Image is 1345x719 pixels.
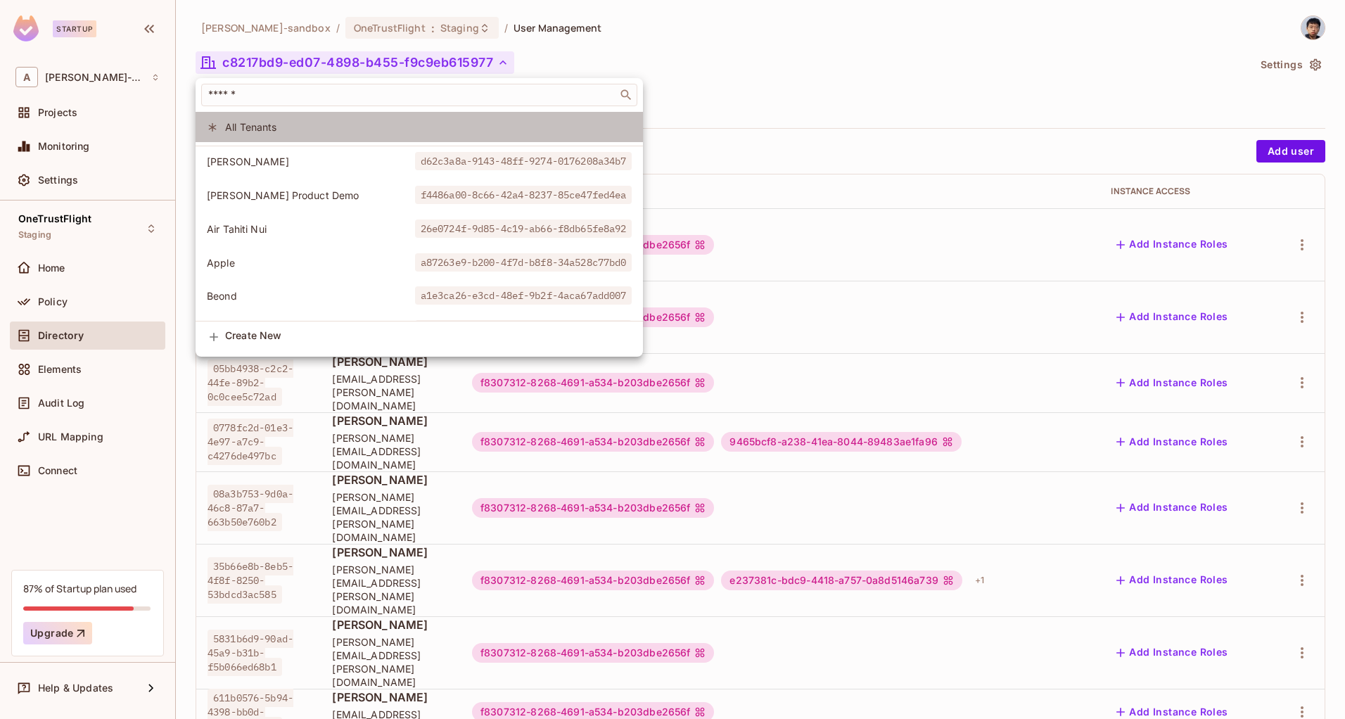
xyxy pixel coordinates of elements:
span: [PERSON_NAME] Product Demo [207,189,415,202]
span: 26e0724f-9d85-4c19-ab66-f8db65fe8a92 [415,219,632,238]
span: Apple [207,256,415,269]
div: Show only users with a role in this tenant: CAE [196,314,643,345]
div: Show only users with a role in this tenant: Aaron Product Demo [196,180,643,210]
div: Show only users with a role in this tenant: Aaron Demo [196,146,643,177]
span: a1e3ca26-e3cd-48ef-9b2f-4aca67add007 [415,286,632,305]
span: Create New [225,330,632,341]
span: Beond [207,289,415,303]
span: a87263e9-b200-4f7d-b8f8-34a528c77bd0 [415,253,632,272]
span: All Tenants [225,120,632,134]
div: Show only users with a role in this tenant: Apple [196,248,643,278]
span: Air Tahiti Nui [207,222,415,236]
span: f4486a00-8c66-42a4-8237-85ce47fed4ea [415,186,632,204]
div: Show only users with a role in this tenant: Beond [196,281,643,311]
span: 39b1ed74-526e-4673-acfb-e602bf0a416f [415,320,632,338]
span: d62c3a8a-9143-48ff-9274-0176208a34b7 [415,152,632,170]
div: Show only users with a role in this tenant: Air Tahiti Nui [196,214,643,244]
span: [PERSON_NAME] [207,155,415,168]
